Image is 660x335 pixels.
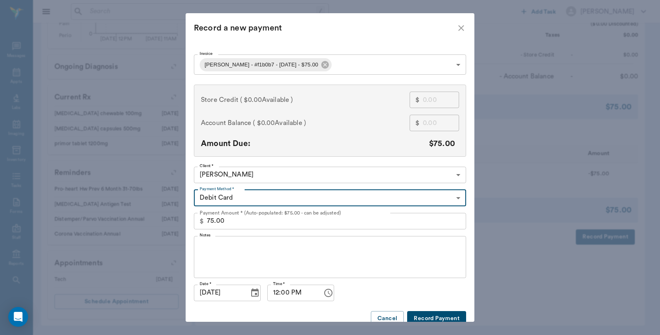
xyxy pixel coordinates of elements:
p: Payment Amount * (Auto-populated: $75.00 - can be adjusted) [200,209,341,217]
p: $ [415,95,420,105]
input: 0.00 [423,92,459,108]
label: Payment Method * [200,186,234,192]
span: $0.00 Available [244,95,289,105]
div: Record a new payment [194,21,456,35]
div: Debit Card [194,190,466,206]
button: Cancel [371,311,404,326]
input: MM/DD/YYYY [194,285,243,301]
span: Store Credit ( ) [201,95,293,105]
label: Client * [200,163,214,169]
span: [PERSON_NAME] - #f1b0b7 - [DATE] - $75.00 [200,60,323,69]
label: Time * [273,281,285,287]
input: 0.00 [423,115,459,131]
p: Amount Due: [201,138,250,150]
p: $ [200,216,204,226]
p: $75.00 [429,138,455,150]
label: Date * [200,281,211,287]
span: Account Balance ( ) [201,118,306,128]
div: [PERSON_NAME] [194,167,466,183]
p: $ [415,118,420,128]
input: 0.00 [207,213,466,229]
span: $0.00 Available [257,118,302,128]
label: Invoice [200,51,212,57]
button: Choose date, selected date is Sep 26, 2025 [247,285,263,301]
input: hh:mm aa [267,285,317,301]
button: close [456,23,466,33]
label: Notes [200,232,211,238]
div: Open Intercom Messenger [8,307,28,327]
button: Choose time, selected time is 12:00 PM [320,285,337,301]
button: Record Payment [407,311,466,326]
div: [PERSON_NAME] - #f1b0b7 - [DATE] - $75.00 [200,58,332,71]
